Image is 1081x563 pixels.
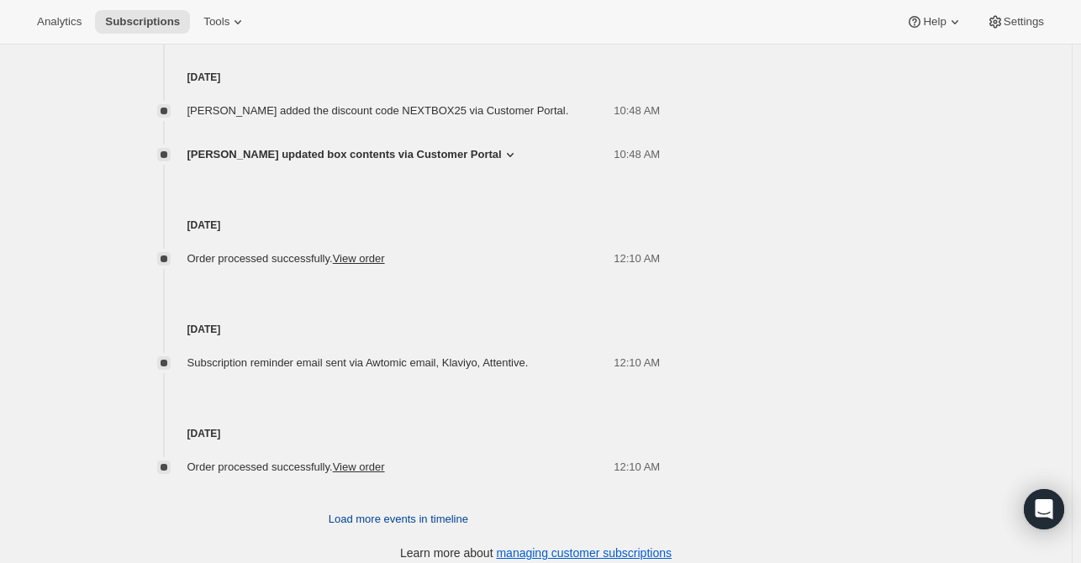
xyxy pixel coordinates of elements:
[977,10,1054,34] button: Settings
[203,15,229,29] span: Tools
[187,146,519,163] button: [PERSON_NAME] updated box contents via Customer Portal
[187,146,502,163] span: [PERSON_NAME] updated box contents via Customer Portal
[614,146,660,163] span: 10:48 AM
[614,103,660,119] span: 10:48 AM
[187,460,385,473] span: Order processed successfully.
[614,459,660,476] span: 12:10 AM
[333,252,385,265] a: View order
[496,546,672,560] a: managing customer subscriptions
[319,506,478,533] button: Load more events in timeline
[400,545,672,561] p: Learn more about
[95,10,190,34] button: Subscriptions
[896,10,973,34] button: Help
[187,356,529,369] span: Subscription reminder email sent via Awtomic email, Klaviyo, Attentive.
[333,460,385,473] a: View order
[193,10,256,34] button: Tools
[923,15,946,29] span: Help
[137,69,661,86] h4: [DATE]
[37,15,82,29] span: Analytics
[1004,15,1044,29] span: Settings
[1024,489,1064,529] div: Open Intercom Messenger
[187,104,569,117] span: [PERSON_NAME] added the discount code NEXTBOX25 via Customer Portal.
[137,321,661,338] h4: [DATE]
[614,250,660,267] span: 12:10 AM
[614,355,660,371] span: 12:10 AM
[27,10,92,34] button: Analytics
[187,252,385,265] span: Order processed successfully.
[137,425,661,442] h4: [DATE]
[105,15,180,29] span: Subscriptions
[137,217,661,234] h4: [DATE]
[329,511,468,528] span: Load more events in timeline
